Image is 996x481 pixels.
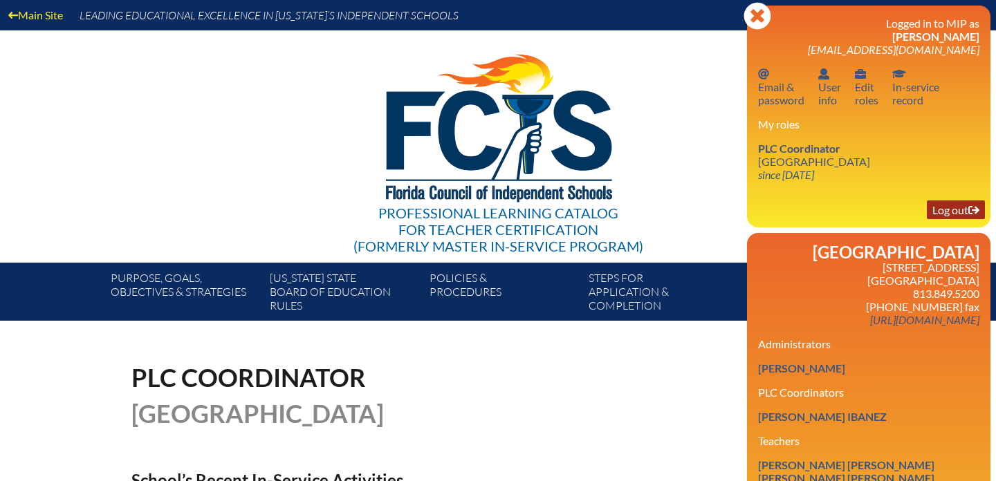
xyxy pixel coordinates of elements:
svg: Email password [758,68,769,79]
span: [GEOGRAPHIC_DATA] [131,398,384,428]
span: PLC Coordinator [758,142,840,155]
a: [PERSON_NAME] [753,359,851,377]
a: User infoEditroles [849,64,884,109]
a: [PERSON_NAME] [PERSON_NAME] [753,455,940,474]
svg: User info [818,68,829,79]
h3: My roles [758,117,979,131]
p: [STREET_ADDRESS] [GEOGRAPHIC_DATA] 813.849.5200 [PHONE_NUMBER] fax [758,261,979,326]
a: Email passwordEmail &password [753,64,810,109]
svg: Log out [968,205,979,216]
svg: Close [744,2,771,30]
h3: Administrators [758,337,979,350]
a: [US_STATE] StateBoard of Education rules [264,268,423,321]
h2: [GEOGRAPHIC_DATA] [758,244,979,261]
div: Professional Learning Catalog (formerly Master In-service Program) [353,205,643,254]
a: [URL][DOMAIN_NAME] [865,310,985,329]
span: for Teacher Certification [398,221,598,238]
i: since [DATE] [758,168,814,181]
a: User infoUserinfo [813,64,847,109]
a: Main Site [3,6,68,24]
h3: Teachers [758,434,979,447]
svg: In-service record [892,68,906,79]
a: In-servicecomponents [743,268,902,321]
img: FCISlogo221.eps [356,30,641,219]
a: Professional Learning Catalog for Teacher Certification(formerly Master In-service Program) [348,28,649,257]
h3: PLC Coordinators [758,386,979,399]
a: In-service recordIn-servicerecord [887,64,945,109]
span: PLC Coordinator [131,362,366,393]
h3: Logged in to MIP as [758,17,979,56]
a: [PERSON_NAME] Ibanez [753,407,892,426]
a: Policies &Procedures [424,268,583,321]
span: [EMAIL_ADDRESS][DOMAIN_NAME] [808,43,979,56]
a: Log outLog out [927,200,985,219]
span: [PERSON_NAME] [892,30,979,43]
a: Purpose, goals,objectives & strategies [105,268,264,321]
a: PLC Coordinator [GEOGRAPHIC_DATA] since [DATE] [753,139,876,184]
a: Steps forapplication & completion [583,268,742,321]
svg: User info [855,68,866,79]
